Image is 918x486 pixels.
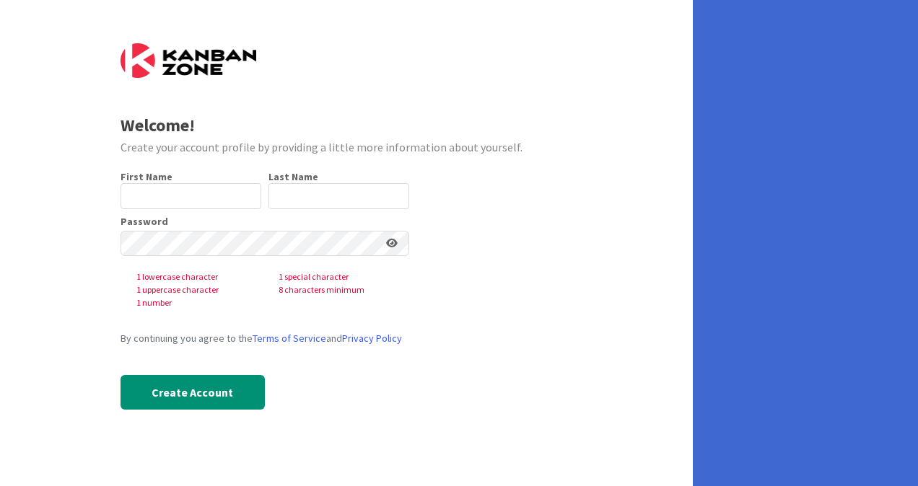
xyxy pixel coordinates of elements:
[121,170,172,183] label: First Name
[125,283,267,296] span: 1 uppercase character
[268,170,318,183] label: Last Name
[125,296,267,309] span: 1 number
[121,216,168,226] label: Password
[121,43,256,78] img: Kanban Zone
[125,270,267,283] span: 1 lowercase character
[121,112,573,138] div: Welcome!
[267,270,409,283] span: 1 special character
[253,332,326,345] a: Terms of Service
[267,283,409,296] span: 8 characters minimum
[121,138,573,156] div: Create your account profile by providing a little more information about yourself.
[121,331,409,346] div: By continuing you agree to the and
[342,332,402,345] a: Privacy Policy
[121,375,265,410] button: Create Account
